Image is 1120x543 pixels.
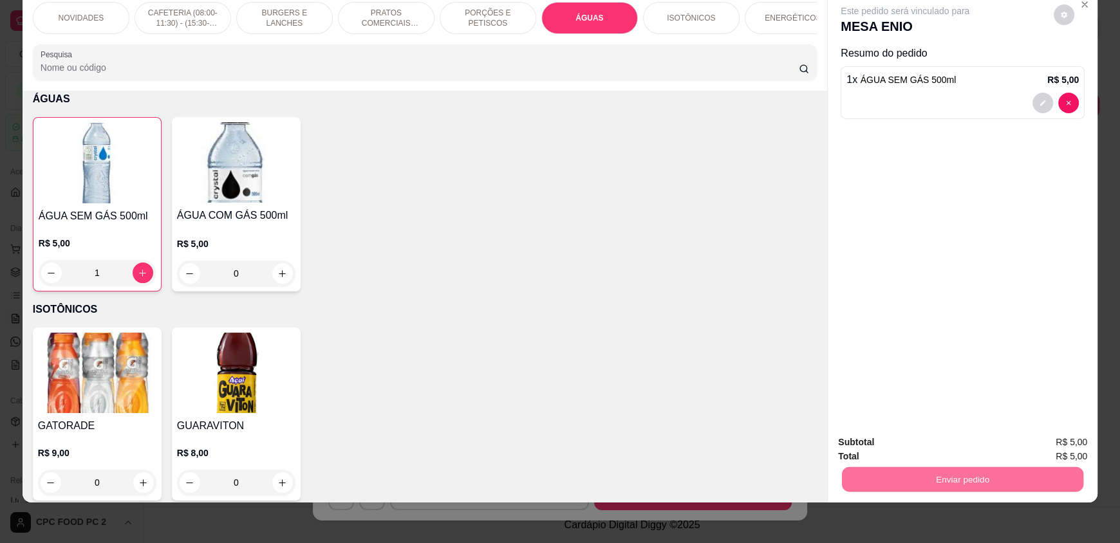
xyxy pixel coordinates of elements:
[41,262,62,283] button: decrease-product-quantity
[765,13,821,23] p: ENERGÉTICOS
[451,8,525,28] p: PORÇÕES E PETISCOS
[58,13,104,23] p: NOVIDADES
[667,13,715,23] p: ISOTÔNICOS
[39,123,156,203] img: product-image
[1054,5,1074,25] button: decrease-product-quantity
[349,8,424,28] p: PRATOS COMERCIAIS (11:30-15:30)
[177,333,295,413] img: product-image
[39,237,156,250] p: R$ 5,00
[38,418,156,434] h4: GATORADE
[41,49,77,60] label: Pesquisa
[41,472,61,493] button: decrease-product-quantity
[841,46,1085,61] p: Resumo do pedido
[177,237,295,250] p: R$ 5,00
[38,333,156,413] img: product-image
[1058,93,1079,113] button: decrease-product-quantity
[41,61,799,74] input: Pesquisa
[842,466,1083,492] button: Enviar pedido
[133,472,154,493] button: increase-product-quantity
[177,446,295,459] p: R$ 8,00
[33,91,817,107] p: ÁGUAS
[133,262,153,283] button: increase-product-quantity
[1047,73,1079,86] p: R$ 5,00
[861,75,957,85] span: ÁGUA SEM GÁS 500ml
[1032,93,1053,113] button: decrease-product-quantity
[846,72,956,87] p: 1 x
[272,472,293,493] button: increase-product-quantity
[180,263,200,284] button: decrease-product-quantity
[575,13,603,23] p: ÁGUAS
[841,5,969,17] p: Este pedido será vinculado para
[38,446,156,459] p: R$ 9,00
[39,208,156,224] h4: ÁGUA SEM GÁS 500ml
[841,17,969,35] p: MESA ENIO
[177,122,295,203] img: product-image
[177,418,295,434] h4: GUARAVITON
[33,302,817,317] p: ISOTÔNICOS
[145,8,220,28] p: CAFETERIA (08:00-11:30) - (15:30-18:00)
[177,208,295,223] h4: ÁGUA COM GÁS 500ml
[247,8,322,28] p: BURGERS E LANCHES
[272,263,293,284] button: increase-product-quantity
[180,472,200,493] button: decrease-product-quantity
